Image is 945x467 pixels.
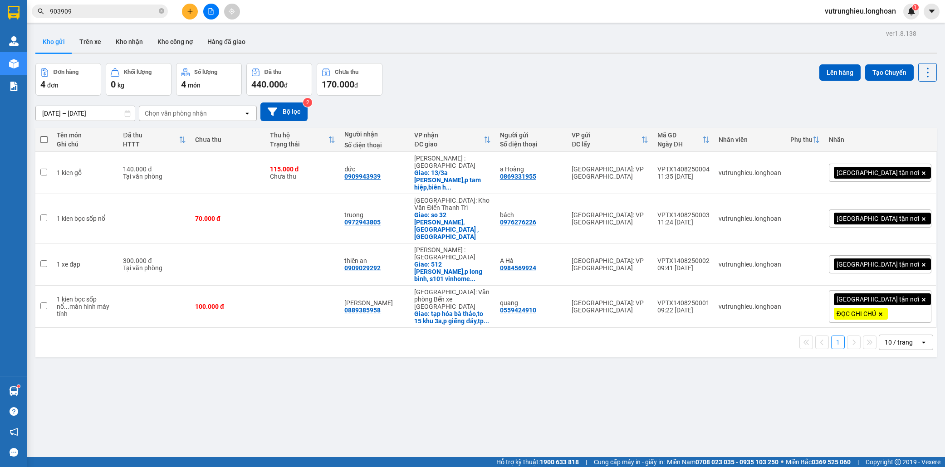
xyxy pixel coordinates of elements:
[500,299,563,306] div: quang
[414,211,490,240] div: Giao: so 32 tân giang nam thanh,nam trực ,nam định
[857,457,859,467] span: |
[786,128,824,152] th: Toggle SortBy
[108,31,150,53] button: Kho nhận
[123,131,179,139] div: Đã thu
[251,79,284,90] span: 440.000
[187,8,193,15] span: plus
[414,310,490,325] div: Giao: tạp hóa bà thảo,to 15 khu 3a,p giếng đáy,tp hạ long quảng ninh
[831,336,845,349] button: 1
[500,165,563,173] div: a Hoàng
[118,128,191,152] th: Toggle SortBy
[414,141,483,148] div: ĐC giao
[657,131,702,139] div: Mã GD
[57,131,114,139] div: Tên món
[829,136,931,143] div: Nhãn
[657,257,710,264] div: VPTX1408250002
[35,31,72,53] button: Kho gửi
[414,155,490,169] div: [PERSON_NAME] : [GEOGRAPHIC_DATA]
[176,63,242,96] button: Số lượng4món
[470,275,475,282] span: ...
[572,165,648,180] div: [GEOGRAPHIC_DATA]: VP [GEOGRAPHIC_DATA]
[446,184,451,191] span: ...
[914,4,917,10] span: 1
[123,141,179,148] div: HTTT
[145,109,207,118] div: Chọn văn phòng nhận
[9,36,19,46] img: warehouse-icon
[695,458,779,466] strong: 0708 023 035 - 0935 103 250
[500,173,536,180] div: 0869331955
[812,458,851,466] strong: 0369 525 060
[837,214,919,223] span: [GEOGRAPHIC_DATA] tận nơi
[719,136,781,143] div: Nhân viên
[719,169,781,176] div: vutrunghieu.longhoan
[260,102,308,121] button: Bộ lọc
[500,257,563,264] div: A Hà
[928,7,936,15] span: caret-down
[195,215,261,222] div: 70.000 đ
[317,63,382,96] button: Chưa thu170.000đ
[344,173,381,180] div: 0909943939
[124,69,152,75] div: Khối lượng
[924,4,940,19] button: caret-down
[837,310,876,318] span: ĐỌC GHI CHÚ
[781,460,783,464] span: ⚪️
[10,448,18,457] span: message
[181,79,186,90] span: 4
[414,288,490,310] div: [GEOGRAPHIC_DATA]: Văn phòng Bến xe [GEOGRAPHIC_DATA]
[57,141,114,148] div: Ghi chú
[500,141,563,148] div: Số điện thoại
[203,4,219,19] button: file-add
[265,128,340,152] th: Toggle SortBy
[159,7,164,16] span: close-circle
[159,8,164,14] span: close-circle
[123,165,186,173] div: 140.000 đ
[653,128,714,152] th: Toggle SortBy
[500,131,563,139] div: Người gửi
[344,264,381,272] div: 0909029292
[335,69,358,75] div: Chưa thu
[9,59,19,68] img: warehouse-icon
[40,79,45,90] span: 4
[865,64,914,81] button: Tạo Chuyến
[657,173,710,180] div: 11:35 [DATE]
[50,6,157,16] input: Tìm tên, số ĐT hoặc mã đơn
[17,385,20,388] sup: 1
[500,219,536,226] div: 0976276226
[57,296,114,317] div: 1 kien bọc sốp nổ...màn hình máy tính
[344,165,405,173] div: đức
[270,131,328,139] div: Thu hộ
[344,299,405,306] div: hải linh
[500,306,536,314] div: 0559424910
[195,136,261,143] div: Chưa thu
[895,459,901,465] span: copyright
[572,131,641,139] div: VP gửi
[57,215,114,222] div: 1 kien bọc sốp nổ
[188,82,201,89] span: món
[414,261,490,282] div: Giao: 512 nguyen xiển,p long bình, s101 vinhomes grand part thủ đức
[344,306,381,314] div: 0889385958
[35,63,101,96] button: Đơn hàng4đơn
[208,8,214,15] span: file-add
[572,257,648,272] div: [GEOGRAPHIC_DATA]: VP [GEOGRAPHIC_DATA]
[182,4,198,19] button: plus
[54,69,78,75] div: Đơn hàng
[123,173,186,180] div: Tại văn phòng
[837,295,919,303] span: [GEOGRAPHIC_DATA] tận nơi
[657,264,710,272] div: 09:41 [DATE]
[586,457,587,467] span: |
[719,215,781,222] div: vutrunghieu.longhoan
[484,317,489,325] span: ...
[123,257,186,264] div: 300.000 đ
[837,169,919,177] span: [GEOGRAPHIC_DATA] tận nơi
[284,82,288,89] span: đ
[818,5,903,17] span: vutrunghieu.longhoan
[414,169,490,191] div: Giao: 13/3a pham văn thuận,p tam hiệp,biên hòa đ n
[200,31,253,53] button: Hàng đã giao
[912,4,919,10] sup: 1
[47,82,59,89] span: đơn
[10,428,18,436] span: notification
[572,211,648,226] div: [GEOGRAPHIC_DATA]: VP [GEOGRAPHIC_DATA]
[270,165,336,180] div: Chưa thu
[344,219,381,226] div: 0972943805
[344,257,405,264] div: thiên an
